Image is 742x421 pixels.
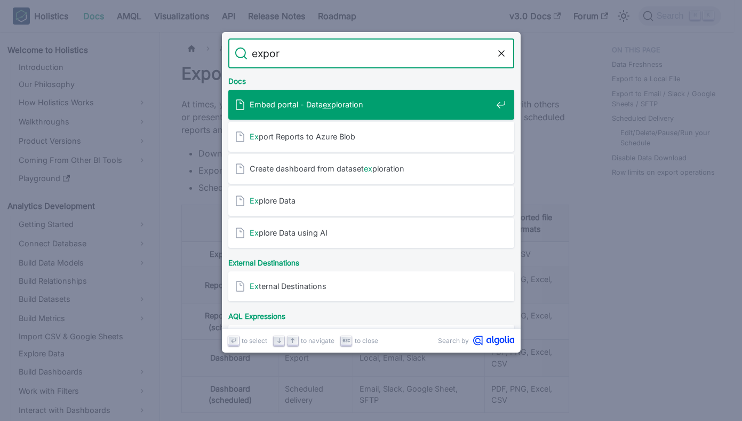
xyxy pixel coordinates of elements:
[289,337,297,345] svg: Arrow up
[228,218,514,248] a: Explore Data using AI
[364,164,372,173] mark: ex
[226,68,516,90] div: Docs
[250,99,492,110] span: Embed portal - Data ploration
[438,336,469,346] span: Search by
[438,336,514,346] a: Search byAlgolia
[275,337,283,345] svg: Arrow down
[355,336,378,346] span: to close
[301,336,334,346] span: to navigate
[248,38,495,68] input: Search docs
[250,196,259,205] mark: Ex
[228,325,514,355] a: AQLExpression
[226,303,516,325] div: AQL Expressions
[228,154,514,184] a: Create dashboard from datasetexploration
[228,271,514,301] a: External Destinations
[495,47,508,60] button: Clear the query
[473,336,514,346] svg: Algolia
[229,337,237,345] svg: Enter key
[250,196,492,206] span: plore Data
[250,281,492,291] span: ternal Destinations
[250,131,492,142] span: port Reports to Azure Blob
[250,163,492,174] span: Create dashboard from dataset ploration
[250,228,259,237] mark: Ex
[342,337,350,345] svg: Escape key
[228,186,514,216] a: Explore Data
[250,282,259,291] mark: Ex
[323,100,331,109] mark: ex
[250,132,259,141] mark: Ex
[242,336,267,346] span: to select
[226,250,516,271] div: External Destinations
[228,122,514,152] a: Export Reports to Azure Blob
[228,90,514,120] a: Embed portal - Dataexploration
[250,228,492,238] span: plore Data using AI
